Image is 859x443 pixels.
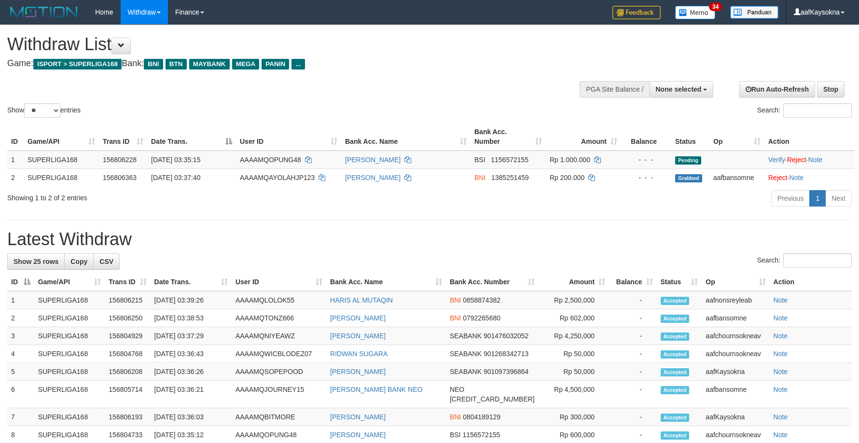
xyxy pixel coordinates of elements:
[24,103,60,118] select: Showentries
[99,123,147,151] th: Trans ID: activate to sort column ascending
[702,273,769,291] th: Op: activate to sort column ascending
[546,123,621,151] th: Amount: activate to sort column ascending
[7,253,65,270] a: Show 25 rows
[34,345,105,363] td: SUPERLIGA168
[24,123,99,151] th: Game/API: activate to sort column ascending
[7,168,24,186] td: 2
[450,431,461,439] span: BSI
[7,309,34,327] td: 2
[609,363,656,381] td: -
[539,408,609,426] td: Rp 300,000
[7,103,81,118] label: Show entries
[484,332,528,340] span: Copy 901476032052 to clipboard
[774,314,788,322] a: Note
[7,151,24,169] td: 1
[484,350,528,358] span: Copy 901268342713 to clipboard
[462,431,500,439] span: Copy 1156572155 to clipboard
[609,273,656,291] th: Balance: activate to sort column ascending
[609,291,656,309] td: -
[345,174,401,181] a: [PERSON_NAME]
[7,230,852,249] h1: Latest Withdraw
[774,413,788,421] a: Note
[656,85,702,93] span: None selected
[661,332,690,341] span: Accepted
[450,350,482,358] span: SEABANK
[105,381,150,408] td: 156805714
[539,381,609,408] td: Rp 4,500,000
[702,363,769,381] td: aafKaysokna
[702,381,769,408] td: aafbansomne
[757,253,852,268] label: Search:
[450,368,482,375] span: SEABANK
[484,368,528,375] span: Copy 901097396864 to clipboard
[671,123,709,151] th: Status
[463,314,500,322] span: Copy 0792265680 to clipboard
[774,431,788,439] a: Note
[702,291,769,309] td: aafnonsreyleab
[539,345,609,363] td: Rp 50,000
[330,413,386,421] a: [PERSON_NAME]
[341,123,471,151] th: Bank Acc. Name: activate to sort column ascending
[93,253,120,270] a: CSV
[774,386,788,393] a: Note
[262,59,289,69] span: PANIN
[105,309,150,327] td: 156806250
[809,190,826,207] a: 1
[232,381,326,408] td: AAAAMQJOURNEY15
[817,81,845,97] a: Stop
[330,386,422,393] a: [PERSON_NAME] BANK NEO
[625,173,667,182] div: - - -
[539,363,609,381] td: Rp 50,000
[7,345,34,363] td: 4
[24,168,99,186] td: SUPERLIGA168
[7,123,24,151] th: ID
[232,327,326,345] td: AAAAMQNIYEAWZ
[232,291,326,309] td: AAAAMQLOLOK55
[151,291,232,309] td: [DATE] 03:39:26
[774,350,788,358] a: Note
[33,59,122,69] span: ISPORT > SUPERLIGA168
[151,345,232,363] td: [DATE] 03:36:43
[550,174,584,181] span: Rp 200.000
[151,309,232,327] td: [DATE] 03:38:53
[7,408,34,426] td: 7
[739,81,815,97] a: Run Auto-Refresh
[787,156,806,164] a: Reject
[240,174,315,181] span: AAAAMQAYOLAHJP123
[539,309,609,327] td: Rp 602,000
[7,327,34,345] td: 3
[103,156,137,164] span: 156806228
[491,174,529,181] span: Copy 1385251459 to clipboard
[232,273,326,291] th: User ID: activate to sort column ascending
[774,332,788,340] a: Note
[70,258,87,265] span: Copy
[330,314,386,322] a: [PERSON_NAME]
[783,253,852,268] input: Search:
[764,168,855,186] td: ·
[474,174,485,181] span: BNI
[774,296,788,304] a: Note
[34,381,105,408] td: SUPERLIGA168
[151,408,232,426] td: [DATE] 03:36:03
[34,291,105,309] td: SUPERLIGA168
[14,258,58,265] span: Show 25 rows
[232,363,326,381] td: AAAAMQSOPEPOOD
[768,156,785,164] a: Verify
[764,123,855,151] th: Action
[471,123,546,151] th: Bank Acc. Number: activate to sort column ascending
[330,350,388,358] a: RIDWAN SUGARA
[808,156,822,164] a: Note
[450,332,482,340] span: SEABANK
[7,35,563,54] h1: Withdraw List
[463,413,500,421] span: Copy 0804189129 to clipboard
[105,345,150,363] td: 156804768
[147,123,236,151] th: Date Trans.: activate to sort column descending
[771,190,810,207] a: Previous
[34,327,105,345] td: SUPERLIGA168
[7,363,34,381] td: 5
[550,156,590,164] span: Rp 1.000.000
[650,81,714,97] button: None selected
[709,168,764,186] td: aafbansomne
[768,174,788,181] a: Reject
[661,431,690,440] span: Accepted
